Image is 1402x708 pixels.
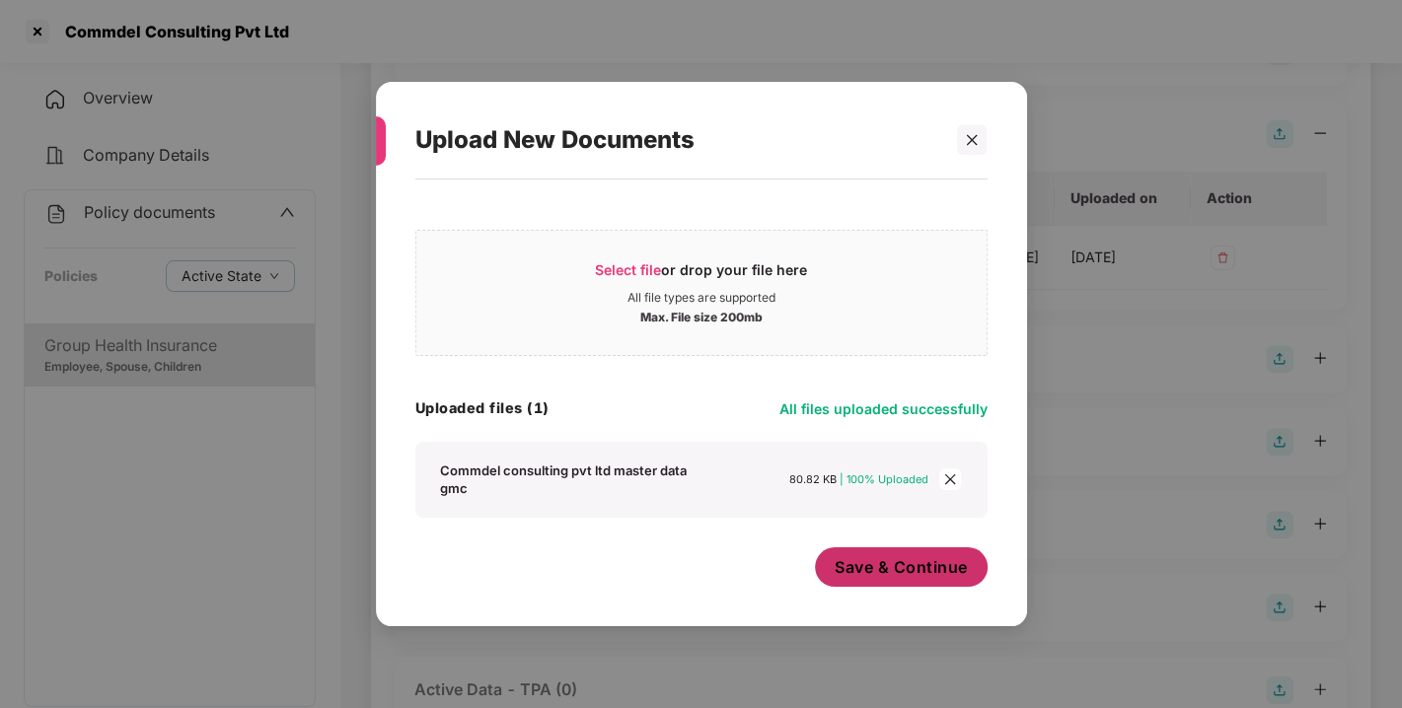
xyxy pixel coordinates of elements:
h4: Uploaded files (1) [415,398,550,418]
div: Commdel consulting pvt ltd master data gmc [440,461,708,497]
div: Upload New Documents [415,102,940,178]
div: or drop your file here [595,260,807,290]
button: Save & Continue [815,547,988,587]
span: close [939,468,961,490]
span: All files uploaded successfully [779,400,988,417]
span: | 100% Uploaded [840,472,928,486]
div: All file types are supported [627,290,775,306]
span: Select file [595,261,661,278]
span: 80.82 KB [789,472,837,486]
span: Select fileor drop your file hereAll file types are supportedMax. File size 200mb [416,246,987,340]
span: Save & Continue [835,556,968,578]
div: Max. File size 200mb [640,306,763,325]
span: close [965,133,979,147]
